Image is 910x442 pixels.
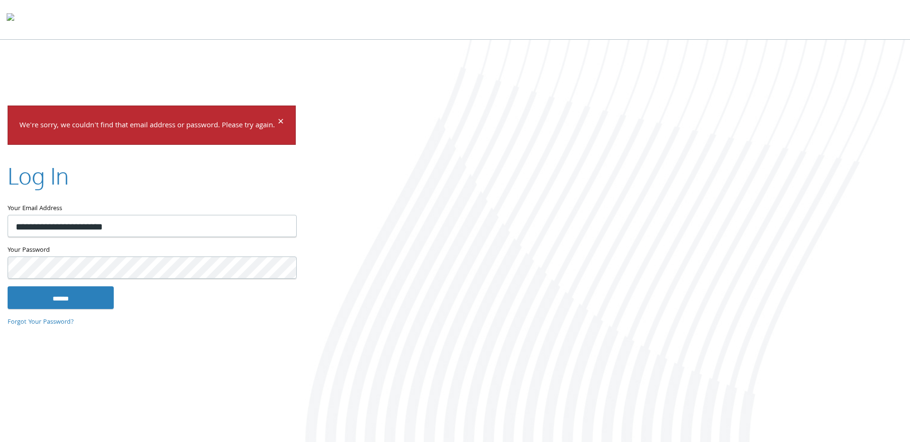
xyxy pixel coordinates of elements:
h2: Log In [8,160,69,192]
img: todyl-logo-dark.svg [7,10,14,29]
p: We're sorry, we couldn't find that email address or password. Please try again. [19,119,276,133]
label: Your Password [8,245,296,256]
button: Dismiss alert [278,117,284,129]
span: × [278,114,284,132]
a: Forgot Your Password? [8,317,74,327]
